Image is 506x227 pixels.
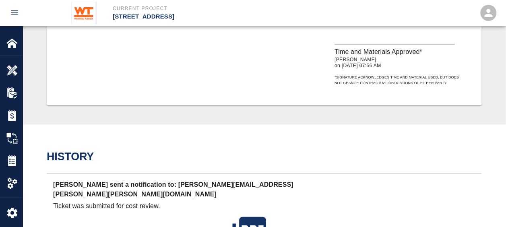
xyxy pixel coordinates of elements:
h2: History [47,150,481,163]
p: [STREET_ADDRESS] [113,12,297,21]
iframe: Chat Widget [466,188,506,227]
p: Current Project [113,5,297,12]
p: [PERSON_NAME] on [DATE] 07:56 AM [335,57,462,68]
p: Ticket was submitted for cost review. [53,201,229,211]
p: * Signature acknowledges time and material used, but does not change contractual obligations of e... [335,75,462,86]
p: [PERSON_NAME] sent a notification to: [PERSON_NAME][EMAIL_ADDRESS][PERSON_NAME][PERSON_NAME][DOMA... [53,180,335,201]
img: Whiting-Turner [71,2,97,24]
button: open drawer [5,3,24,23]
p: Time and Materials Approved* [335,47,462,57]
